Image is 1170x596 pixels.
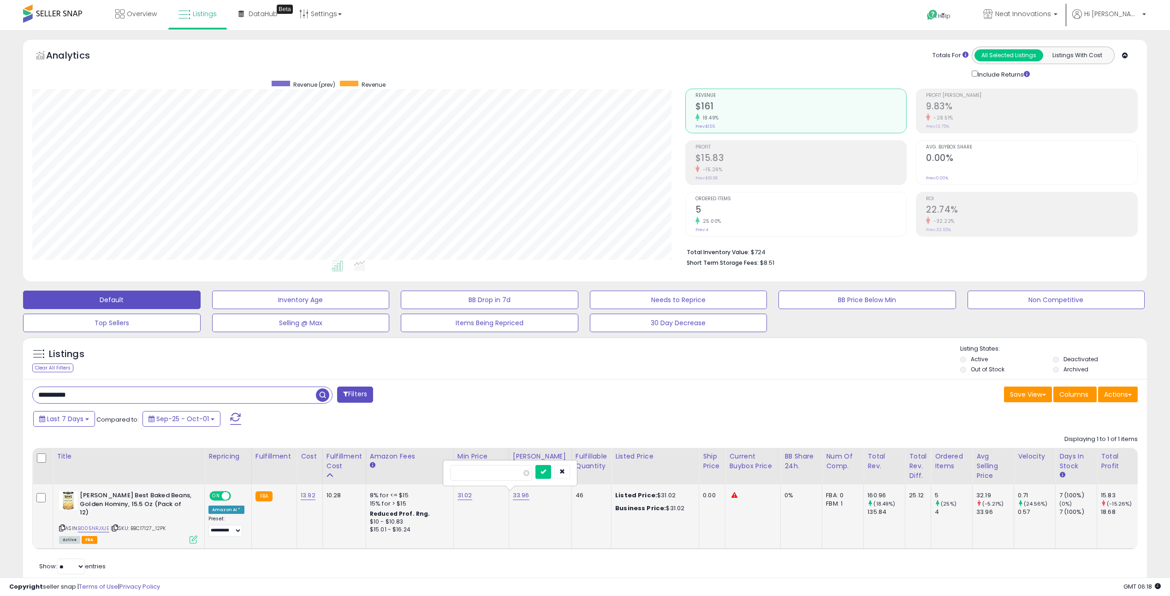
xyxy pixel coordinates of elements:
[695,197,907,202] span: Ordered Items
[976,452,1010,481] div: Avg Selling Price
[615,504,666,513] b: Business Price:
[1101,491,1138,500] div: 15.83
[695,175,718,181] small: Prev: $18.68
[926,145,1137,150] span: Avg. Buybox Share
[784,452,818,471] div: BB Share 24h.
[995,9,1051,18] span: Neat Innovations
[938,12,950,20] span: Help
[39,562,106,571] span: Show: entries
[33,411,95,427] button: Last 7 Days
[615,452,695,461] div: Listed Price
[926,153,1137,165] h2: 0.00%
[760,258,774,267] span: $8.51
[370,518,446,526] div: $10 - $10.83
[1059,390,1088,399] span: Columns
[920,2,968,30] a: Help
[1043,49,1111,61] button: Listings With Cost
[784,491,815,500] div: 0%
[695,204,907,217] h2: 5
[362,81,386,89] span: Revenue
[926,227,951,232] small: Prev: 33.55%
[255,452,293,461] div: Fulfillment
[867,508,905,516] div: 135.84
[1107,500,1132,507] small: (-15.26%)
[695,153,907,165] h2: $15.83
[695,124,715,129] small: Prev: $136
[513,452,568,461] div: [PERSON_NAME]
[867,491,905,500] div: 160.96
[930,114,953,121] small: -28.51%
[1018,452,1051,461] div: Velocity
[941,500,956,507] small: (25%)
[1059,491,1097,500] div: 7 (100%)
[1123,582,1161,591] span: 2025-10-9 06:18 GMT
[1018,508,1055,516] div: 0.57
[9,582,43,591] strong: Copyright
[695,227,708,232] small: Prev: 4
[1064,435,1138,444] div: Displaying 1 to 1 of 1 items
[327,491,359,500] div: 10.28
[965,69,1041,79] div: Include Returns
[337,387,373,403] button: Filters
[700,114,719,121] small: 18.49%
[293,81,335,89] span: Revenue (prev)
[1072,9,1146,30] a: Hi [PERSON_NAME]
[935,452,968,471] div: Ordered Items
[1059,452,1093,471] div: Days In Stock
[615,491,692,500] div: $31.02
[960,345,1147,353] p: Listing States:
[926,175,948,181] small: Prev: 0.00%
[156,414,209,423] span: Sep-25 - Oct-01
[932,51,968,60] div: Totals For
[703,491,718,500] div: 0.00
[926,204,1137,217] h2: 22.74%
[255,491,273,501] small: FBA
[695,145,907,150] span: Profit
[59,491,197,542] div: ASIN:
[1053,387,1097,402] button: Columns
[457,491,472,500] a: 31.02
[1063,365,1088,373] label: Archived
[119,582,160,591] a: Privacy Policy
[370,452,450,461] div: Amazon Fees
[208,516,244,536] div: Preset:
[703,452,721,471] div: Ship Price
[1101,508,1138,516] div: 18.68
[968,291,1145,309] button: Non Competitive
[909,452,927,481] div: Total Rev. Diff.
[778,291,956,309] button: BB Price Below Min
[729,452,777,471] div: Current Buybox Price
[926,9,938,21] i: Get Help
[96,415,139,424] span: Compared to:
[1059,471,1065,479] small: Days In Stock.
[971,355,988,363] label: Active
[80,491,192,519] b: [PERSON_NAME] Best Baked Beans, Golden Hominy, 15.5 Oz (Pack of 12)
[208,452,248,461] div: Repricing
[82,536,97,544] span: FBA
[78,524,109,532] a: B005NRJXJE
[23,314,201,332] button: Top Sellers
[212,291,390,309] button: Inventory Age
[695,93,907,98] span: Revenue
[210,492,222,500] span: ON
[971,365,1004,373] label: Out of Stock
[1101,452,1134,471] div: Total Profit
[370,491,446,500] div: 8% for <= $15
[249,9,278,18] span: DataHub
[59,536,80,544] span: All listings currently available for purchase on Amazon
[212,314,390,332] button: Selling @ Max
[615,504,692,513] div: $31.02
[615,491,657,500] b: Listed Price:
[193,9,217,18] span: Listings
[590,291,767,309] button: Needs to Reprice
[1059,500,1072,507] small: (0%)
[1063,355,1098,363] label: Deactivated
[143,411,220,427] button: Sep-25 - Oct-01
[301,452,319,461] div: Cost
[826,491,856,500] div: FBA: 0
[9,583,160,591] div: seller snap | |
[867,452,901,471] div: Total Rev.
[370,510,430,518] b: Reduced Prof. Rng.
[1018,491,1055,500] div: 0.71
[327,452,362,471] div: Fulfillment Cost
